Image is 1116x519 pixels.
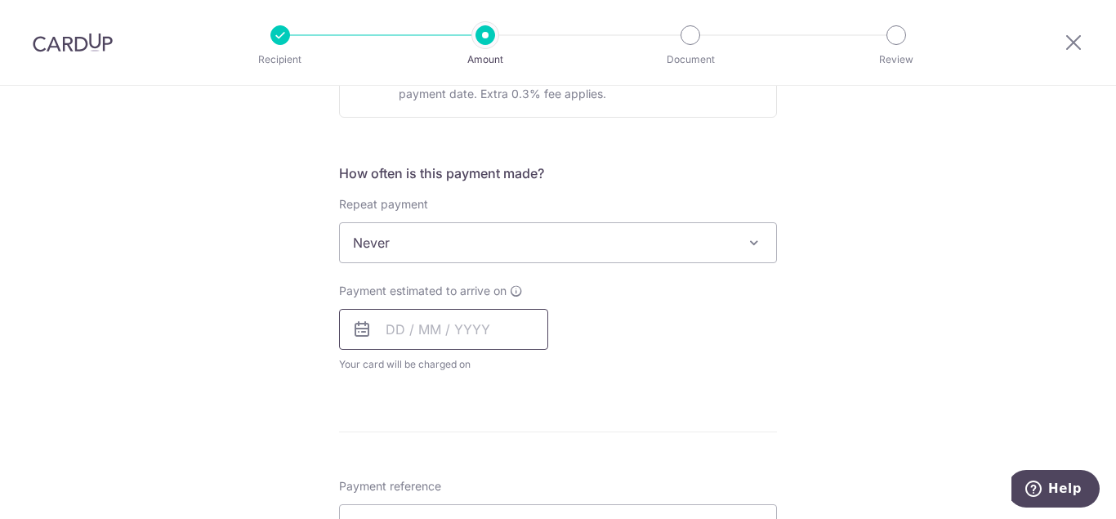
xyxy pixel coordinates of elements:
p: Amount [425,51,546,68]
p: Review [836,51,957,68]
span: Your card will be charged on [339,356,548,373]
iframe: Opens a widget where you can find more information [1011,470,1100,511]
span: Never [340,223,776,262]
input: DD / MM / YYYY [339,309,548,350]
img: CardUp [33,33,113,52]
label: Repeat payment [339,196,428,213]
h5: How often is this payment made? [339,163,777,183]
span: Payment estimated to arrive on [339,283,507,299]
span: Payment reference [339,478,441,494]
p: Document [630,51,751,68]
span: Never [339,222,777,263]
p: Recipient [220,51,341,68]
